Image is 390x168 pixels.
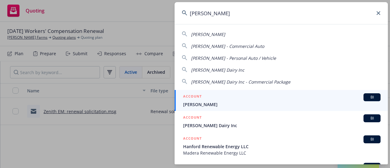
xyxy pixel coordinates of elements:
[191,55,276,61] span: [PERSON_NAME] - Personal Auto / Vehicle
[183,143,381,150] span: Hanford Renewable Energy LLC
[183,93,202,101] h5: ACCOUNT
[175,2,388,24] input: Search...
[183,122,381,129] span: [PERSON_NAME] Dairy Inc
[366,137,378,142] span: BI
[191,43,264,49] span: [PERSON_NAME] - Commercial Auto
[183,135,202,143] h5: ACCOUNT
[175,90,388,111] a: ACCOUNTBI[PERSON_NAME]
[366,95,378,100] span: BI
[175,132,388,159] a: ACCOUNTBIHanford Renewable Energy LLCMadera Renewable Energy LLC
[183,101,381,108] span: [PERSON_NAME]
[191,31,225,37] span: [PERSON_NAME]
[366,116,378,121] span: BI
[183,114,202,122] h5: ACCOUNT
[183,150,381,156] span: Madera Renewable Energy LLC
[175,111,388,132] a: ACCOUNTBI[PERSON_NAME] Dairy Inc
[191,79,290,85] span: [PERSON_NAME] Dairy Inc - Commercial Package
[191,67,244,73] span: [PERSON_NAME] Dairy Inc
